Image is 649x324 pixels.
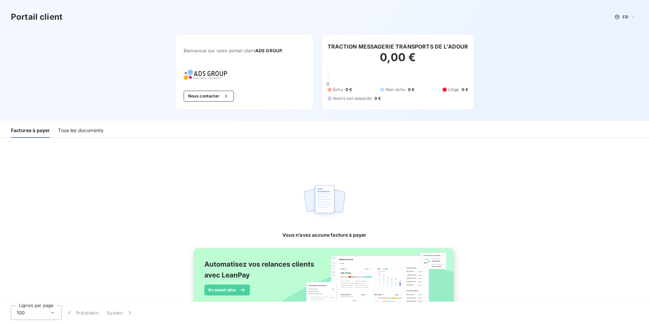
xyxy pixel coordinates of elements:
span: FR [623,14,628,20]
img: Company logo [184,70,227,80]
span: Litige [448,87,459,93]
h3: Portail client [11,11,62,23]
span: Avoirs non associés [333,95,372,102]
button: Précédent [62,306,103,320]
div: Factures à payer [11,124,50,138]
button: Suivant [103,306,137,320]
span: Bienvenue sur votre portail client . [184,48,305,53]
img: empty state [303,181,346,223]
span: 0 € [462,87,468,93]
span: ADS GROUP [255,48,282,53]
span: Vous n’avez aucune facture à payer [282,232,366,238]
h6: TRACTION MESSAGERIE TRANSPORTS DE L'ADOUR [328,42,468,51]
span: Échu [333,87,343,93]
h2: 0,00 € [328,51,468,71]
span: 100 [17,309,25,316]
span: 0 € [374,95,381,102]
span: Non-échu [386,87,405,93]
span: 0 € [346,87,352,93]
span: 0 € [408,87,414,93]
span: 0 [327,81,329,87]
div: Tous les documents [58,124,103,138]
button: Nous contacter [184,91,234,102]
